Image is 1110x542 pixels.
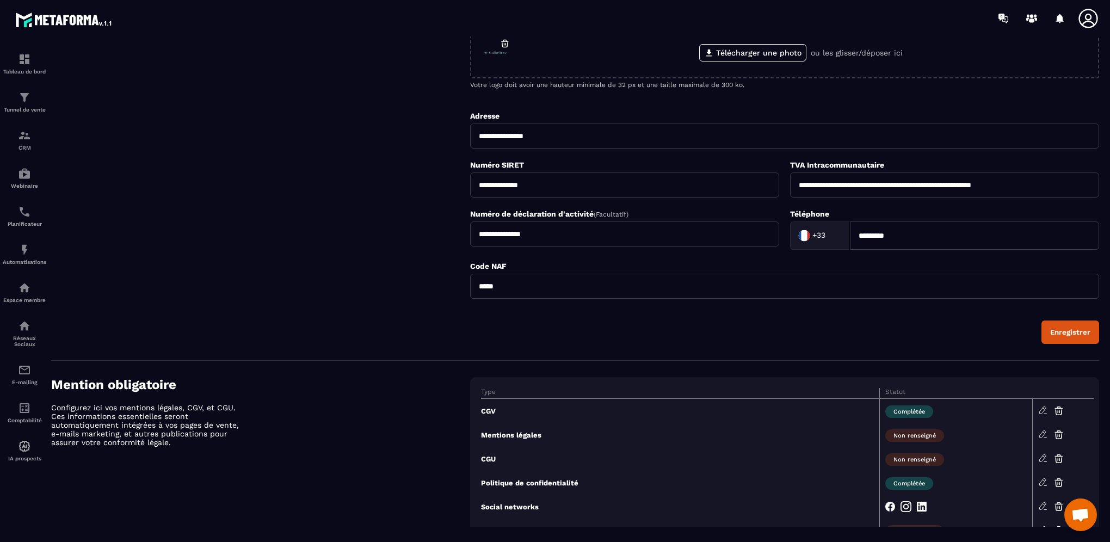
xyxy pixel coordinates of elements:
img: scheduler [18,205,31,218]
p: Webinaire [3,183,46,189]
span: Complétée [885,405,933,418]
span: Non renseigné [885,429,944,442]
input: Search for option [828,227,838,244]
img: formation [18,129,31,142]
p: Comptabilité [3,417,46,423]
img: fb-small-w.b3ce3e1f.svg [885,501,895,512]
a: formationformationTunnel de vente [3,83,46,121]
label: Adresse [470,112,499,120]
p: Automatisations [3,259,46,265]
td: Mentions légales [481,423,879,447]
a: automationsautomationsEspace membre [3,273,46,311]
img: Country Flag [793,225,815,247]
label: TVA Intracommunautaire [790,161,884,169]
a: formationformationCRM [3,121,46,159]
td: Politique de confidentialité [481,471,879,495]
img: formation [18,91,31,104]
p: CRM [3,145,46,151]
div: Enregistrer [1050,328,1090,336]
a: social-networksocial-networkRéseaux Sociaux [3,311,46,355]
span: Complétée [885,477,933,490]
p: Tunnel de vente [3,107,46,113]
label: Téléphone [790,210,829,218]
h4: Mention obligatoire [51,377,470,392]
a: emailemailE-mailing [3,355,46,393]
p: Tableau de bord [3,69,46,75]
td: Social networks [481,495,879,519]
a: accountantaccountantComptabilité [3,393,46,432]
a: schedulerschedulerPlanificateur [3,197,46,235]
p: ou les glisser/déposer ici [811,48,903,57]
img: accountant [18,402,31,415]
img: automations [18,440,31,453]
th: Statut [879,388,1032,399]
img: linkedin-small-w.c67d805a.svg [917,501,927,512]
div: Search for option [790,221,850,250]
a: Ouvrir le chat [1064,498,1097,531]
label: Télécharger une photo [699,44,806,61]
p: Planificateur [3,221,46,227]
p: Réseaux Sociaux [3,335,46,347]
span: Non renseigné [885,453,944,466]
th: Type [481,388,879,399]
img: email [18,364,31,377]
a: automationsautomationsWebinaire [3,159,46,197]
img: automations [18,243,31,256]
p: E-mailing [3,379,46,385]
p: Espace membre [3,297,46,303]
img: automations [18,281,31,294]
td: CGU [481,447,879,471]
span: +33 [812,230,825,241]
a: formationformationTableau de bord [3,45,46,83]
img: formation [18,53,31,66]
p: Configurez ici vos mentions légales, CGV, et CGU. Ces informations essentielles seront automatiqu... [51,403,242,447]
td: CGV [481,399,879,423]
label: Numéro SIRET [470,161,524,169]
img: automations [18,167,31,180]
label: Numéro de déclaration d'activité [470,210,628,218]
img: logo [15,10,113,29]
a: automationsautomationsAutomatisations [3,235,46,273]
img: instagram-w.03fc5997.svg [901,501,911,512]
p: IA prospects [3,455,46,461]
span: Non renseigné [885,525,944,538]
label: Code NAF [470,262,507,270]
span: (Facultatif) [594,211,628,218]
img: social-network [18,319,31,332]
button: Enregistrer [1041,321,1099,344]
p: Votre logo doit avoir une hauteur minimale de 32 px et une taille maximale de 300 ko. [470,81,1099,89]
